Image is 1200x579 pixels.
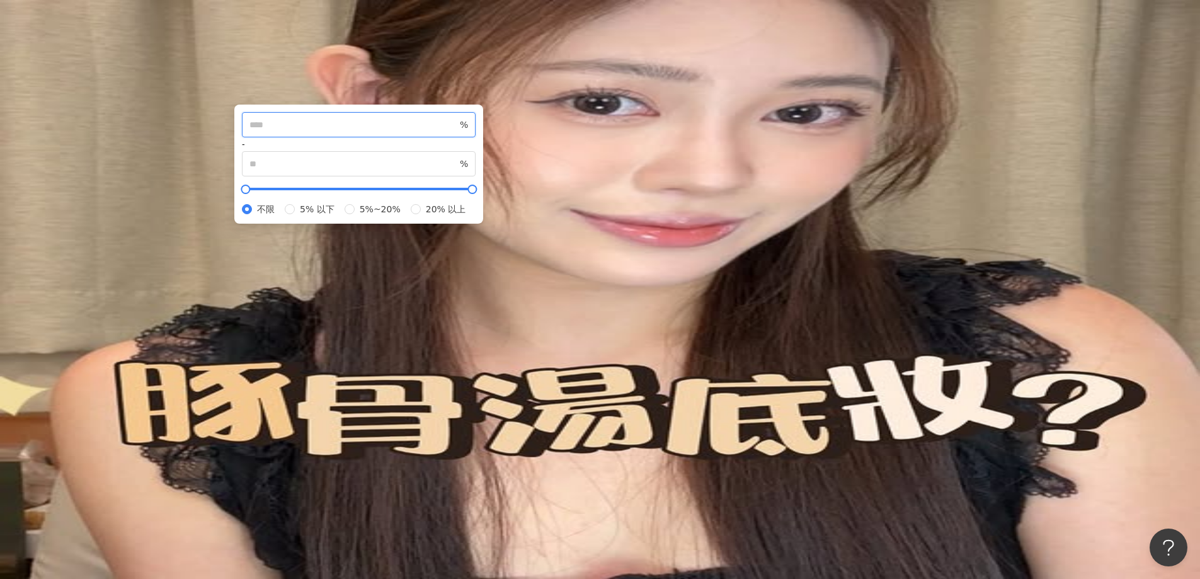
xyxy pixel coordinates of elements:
iframe: Help Scout Beacon - Open [1150,529,1187,566]
span: % [460,157,468,171]
span: - [242,139,245,149]
span: % [460,118,468,132]
span: 20% 以上 [421,202,471,216]
span: 5%~20% [355,202,406,216]
span: 5% 以下 [295,202,340,216]
span: 不限 [252,202,280,216]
